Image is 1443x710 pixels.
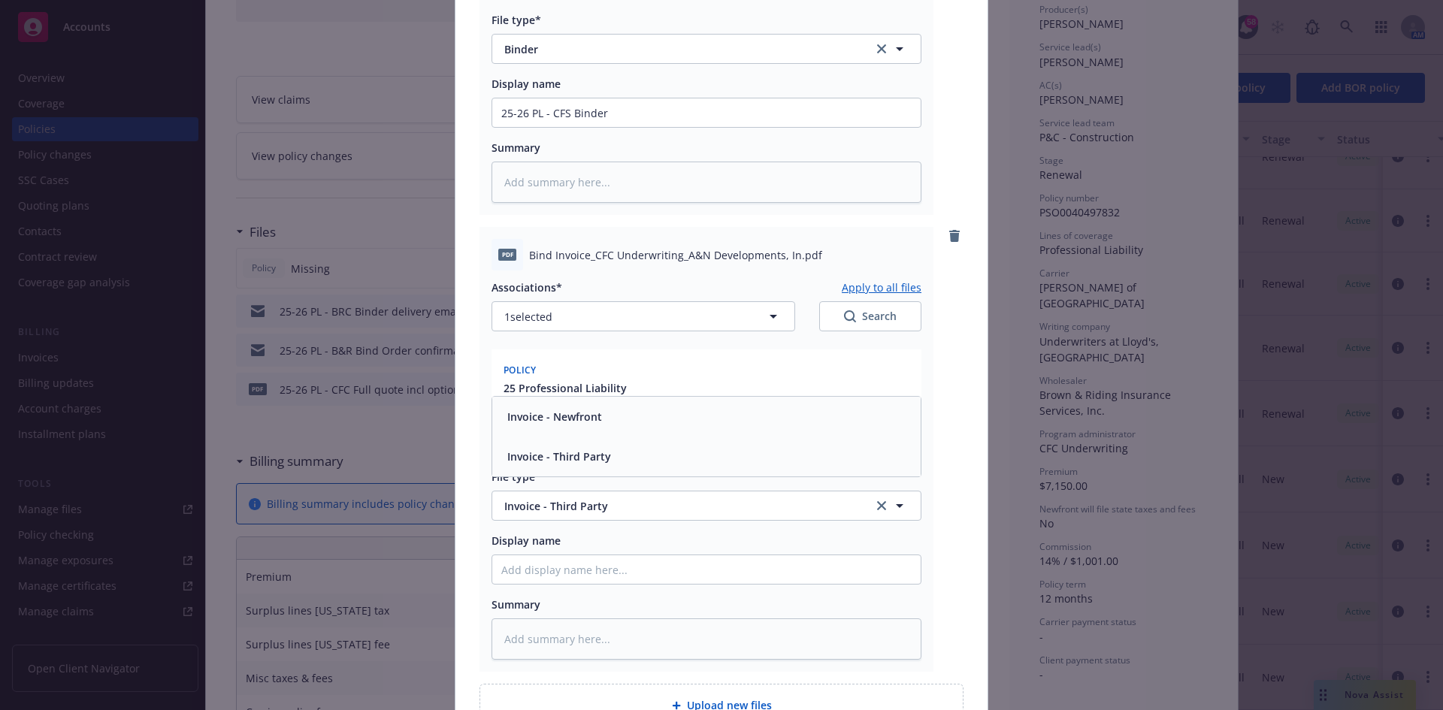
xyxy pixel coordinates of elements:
[504,380,627,396] span: 25 Professional Liability
[504,309,552,325] span: 1 selected
[842,279,921,295] button: Apply to all files
[507,409,602,425] button: Invoice - Newfront
[819,301,921,331] button: SearchSearch
[529,247,822,263] span: Bind Invoice_CFC Underwriting_A&N Developments, In.pdf
[492,301,795,331] button: 1selected
[504,380,733,396] button: 25 Professional Liability
[844,310,856,322] svg: Search
[844,309,897,324] div: Search
[492,280,562,295] span: Associations*
[498,249,516,260] span: pdf
[504,364,537,376] span: Policy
